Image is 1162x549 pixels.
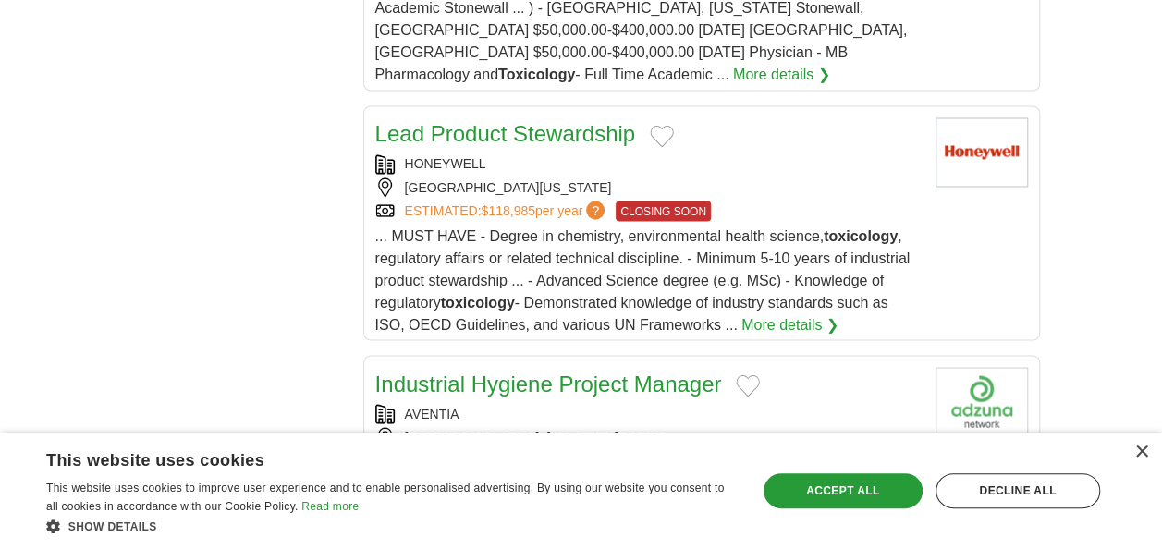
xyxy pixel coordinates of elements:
strong: toxicology [824,227,898,243]
div: AVENTIA [375,404,921,423]
div: This website uses cookies [46,444,690,471]
img: Company logo [936,367,1028,436]
a: ESTIMATED:$118,985per year? [405,201,609,221]
div: [GEOGRAPHIC_DATA][US_STATE] [375,177,921,197]
a: Read more, opens a new window [301,500,359,513]
a: HONEYWELL [405,156,486,171]
strong: toxicology [441,294,515,310]
div: Accept all [764,473,923,508]
span: ... MUST HAVE - Degree in chemistry, environmental health science, , regulatory affairs or relate... [375,227,911,332]
span: This website uses cookies to improve user experience and to enable personalised advertising. By u... [46,482,724,513]
a: More details ❯ [741,313,838,335]
span: CLOSING SOON [616,201,711,221]
div: [GEOGRAPHIC_DATA], [US_STATE], 70403 [375,427,921,446]
button: Add to favorite jobs [736,374,760,396]
span: Show details [68,520,157,533]
a: More details ❯ [733,64,830,86]
a: Lead Product Stewardship [375,121,636,146]
span: $118,985 [481,202,534,217]
strong: Toxicology [498,67,575,82]
div: Close [1134,445,1148,459]
button: Add to favorite jobs [650,125,674,147]
img: Honeywell logo [936,117,1028,187]
span: ? [586,201,605,219]
div: Decline all [936,473,1100,508]
a: Industrial Hygiene Project Manager [375,371,722,396]
div: Show details [46,517,736,535]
